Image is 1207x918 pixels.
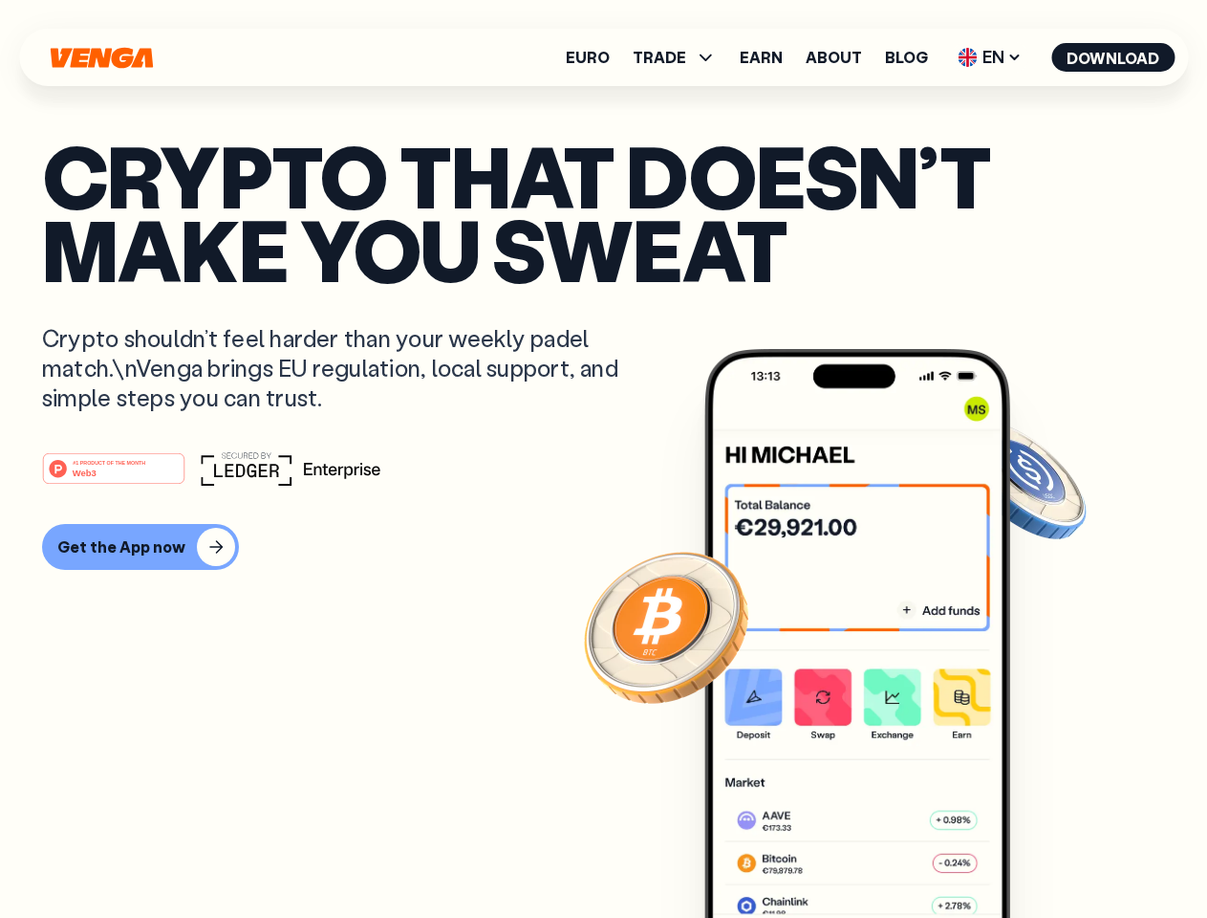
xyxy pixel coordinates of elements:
button: Get the App now [42,524,239,570]
span: TRADE [633,50,686,65]
tspan: #1 PRODUCT OF THE MONTH [73,459,145,465]
a: Blog [885,50,928,65]
img: USDC coin [953,411,1090,549]
span: TRADE [633,46,717,69]
span: EN [951,42,1028,73]
p: Crypto that doesn’t make you sweat [42,139,1165,285]
button: Download [1051,43,1175,72]
a: Get the App now [42,524,1165,570]
p: Crypto shouldn’t feel harder than your weekly padel match.\nVenga brings EU regulation, local sup... [42,323,646,413]
svg: Home [48,47,155,69]
img: flag-uk [958,48,977,67]
a: #1 PRODUCT OF THE MONTHWeb3 [42,464,185,489]
img: Bitcoin [580,540,752,712]
a: Euro [566,50,610,65]
tspan: Web3 [73,467,97,477]
a: Earn [740,50,783,65]
div: Get the App now [57,537,185,557]
a: About [806,50,862,65]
